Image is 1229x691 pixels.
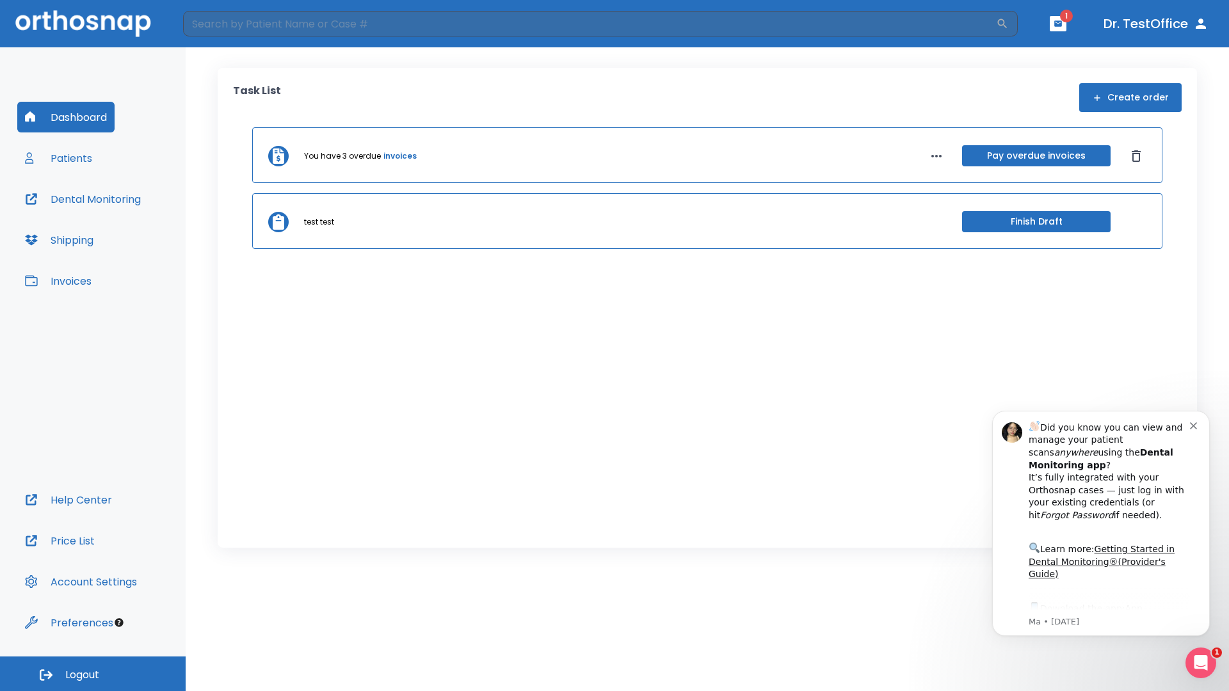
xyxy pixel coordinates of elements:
[17,607,121,638] button: Preferences
[17,266,99,296] button: Invoices
[962,145,1111,166] button: Pay overdue invoices
[962,211,1111,232] button: Finish Draft
[17,484,120,515] button: Help Center
[56,212,170,235] a: App Store
[56,209,217,274] div: Download the app: | ​ Let us know if you need help getting started!
[1212,647,1222,658] span: 1
[1126,146,1146,166] button: Dismiss
[1060,10,1073,22] span: 1
[233,83,281,112] p: Task List
[56,225,217,236] p: Message from Ma, sent 4w ago
[17,143,100,173] button: Patients
[1185,647,1216,678] iframe: Intercom live chat
[383,150,417,162] a: invoices
[304,216,334,228] p: test test
[65,668,99,682] span: Logout
[17,225,101,255] button: Shipping
[15,10,151,36] img: Orthosnap
[17,102,115,132] button: Dashboard
[17,566,145,597] button: Account Settings
[17,525,102,556] button: Price List
[183,11,996,36] input: Search by Patient Name or Case #
[217,28,227,38] button: Dismiss notification
[973,392,1229,656] iframe: Intercom notifications message
[1098,12,1214,35] button: Dr. TestOffice
[304,150,381,162] p: You have 3 overdue
[113,617,125,628] div: Tooltip anchor
[1079,83,1182,112] button: Create order
[17,184,149,214] button: Dental Monitoring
